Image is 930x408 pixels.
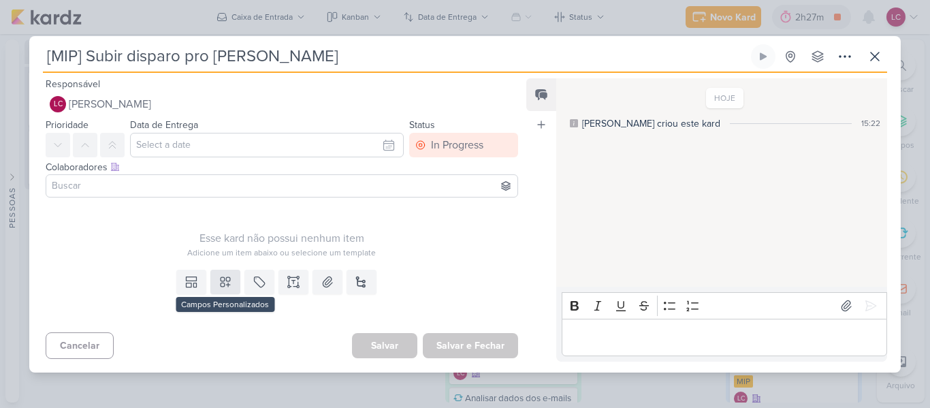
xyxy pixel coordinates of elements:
button: LC [PERSON_NAME] [46,92,518,116]
div: 15:22 [861,117,880,129]
button: In Progress [409,133,518,157]
label: Prioridade [46,119,89,131]
input: Buscar [49,178,515,194]
div: Adicione um item abaixo ou selecione um template [46,247,518,259]
div: [PERSON_NAME] criou este kard [582,116,720,131]
div: In Progress [431,137,483,153]
input: Kard Sem Título [43,44,748,69]
div: Colaboradores [46,160,518,174]
span: [PERSON_NAME] [69,96,151,112]
div: Campos Personalizados [176,297,274,312]
input: Select a date [130,133,404,157]
div: Laís Costa [50,96,66,112]
p: LC [54,101,63,108]
div: Editor editing area: main [562,319,887,356]
div: Editor toolbar [562,292,887,319]
label: Data de Entrega [130,119,198,131]
label: Responsável [46,78,100,90]
div: Ligar relógio [758,51,769,62]
label: Status [409,119,435,131]
div: Esse kard não possui nenhum item [46,230,518,247]
button: Cancelar [46,332,114,359]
